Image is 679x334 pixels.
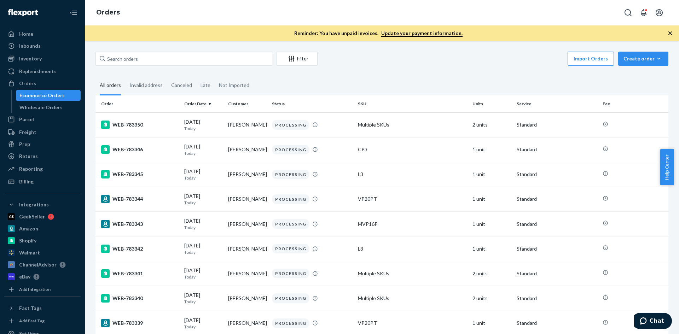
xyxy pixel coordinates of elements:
[225,137,269,162] td: [PERSON_NAME]
[4,139,81,150] a: Prep
[4,28,81,40] a: Home
[171,76,192,94] div: Canceled
[470,261,513,286] td: 2 units
[4,235,81,246] a: Shopify
[19,55,42,62] div: Inventory
[272,318,309,328] div: PROCESSING
[19,80,36,87] div: Orders
[568,52,614,66] button: Import Orders
[517,146,597,153] p: Standard
[517,195,597,203] p: Standard
[272,219,309,229] div: PROCESSING
[277,55,317,62] div: Filter
[652,6,666,20] button: Open account menu
[517,245,597,252] p: Standard
[358,245,467,252] div: L3
[517,295,597,302] p: Standard
[470,112,513,137] td: 2 units
[101,269,179,278] div: WEB-783341
[4,114,81,125] a: Parcel
[101,170,179,178] div: WEB-783345
[272,120,309,130] div: PROCESSING
[618,52,668,66] button: Create order
[16,90,81,101] a: Ecommerce Orders
[19,68,57,75] div: Replenishments
[4,317,81,325] a: Add Fast Tag
[272,293,309,303] div: PROCESSING
[470,137,513,162] td: 1 unit
[269,95,355,112] th: Status
[184,299,222,305] p: Today
[101,245,179,253] div: WEB-783342
[19,286,51,292] div: Add Integration
[623,55,663,62] div: Create order
[184,242,222,255] div: [DATE]
[517,221,597,228] p: Standard
[101,220,179,228] div: WEB-783343
[4,285,81,294] a: Add Integration
[101,121,179,129] div: WEB-783350
[19,273,30,280] div: eBay
[225,112,269,137] td: [PERSON_NAME]
[381,30,463,37] a: Update your payment information.
[184,143,222,156] div: [DATE]
[4,78,81,89] a: Orders
[294,30,463,37] p: Reminder: You have unpaid invoices.
[184,274,222,280] p: Today
[184,200,222,206] p: Today
[225,261,269,286] td: [PERSON_NAME]
[470,236,513,261] td: 1 unit
[19,213,45,220] div: GeekSeller
[101,195,179,203] div: WEB-783344
[184,267,222,280] div: [DATE]
[225,162,269,187] td: [PERSON_NAME]
[228,101,266,107] div: Customer
[219,76,249,94] div: Not Imported
[355,112,470,137] td: Multiple SKUs
[470,212,513,236] td: 1 unit
[19,249,40,256] div: Walmart
[129,76,163,94] div: Invalid address
[184,193,222,206] div: [DATE]
[19,225,38,232] div: Amazon
[100,76,121,95] div: All orders
[184,168,222,181] div: [DATE]
[184,249,222,255] p: Today
[201,76,210,94] div: Late
[95,52,272,66] input: Search orders
[19,165,43,172] div: Reporting
[101,294,179,303] div: WEB-783340
[19,201,49,208] div: Integrations
[225,187,269,211] td: [PERSON_NAME]
[4,151,81,162] a: Returns
[272,269,309,278] div: PROCESSING
[4,223,81,234] a: Amazon
[517,320,597,327] p: Standard
[19,104,63,111] div: Wholesale Orders
[8,9,38,16] img: Flexport logo
[184,175,222,181] p: Today
[600,95,668,112] th: Fee
[19,318,45,324] div: Add Fast Tag
[358,195,467,203] div: VP20PT
[4,247,81,258] a: Walmart
[19,141,30,148] div: Prep
[19,30,33,37] div: Home
[184,118,222,131] div: [DATE]
[101,145,179,154] div: WEB-783346
[272,170,309,179] div: PROCESSING
[184,224,222,230] p: Today
[101,319,179,327] div: WEB-783339
[4,163,81,175] a: Reporting
[4,211,81,222] a: GeekSeller
[660,149,674,185] button: Help Center
[4,176,81,187] a: Billing
[184,125,222,131] p: Today
[4,40,81,52] a: Inbounds
[358,320,467,327] div: VP20PT
[184,150,222,156] p: Today
[4,303,81,314] button: Fast Tags
[95,95,181,112] th: Order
